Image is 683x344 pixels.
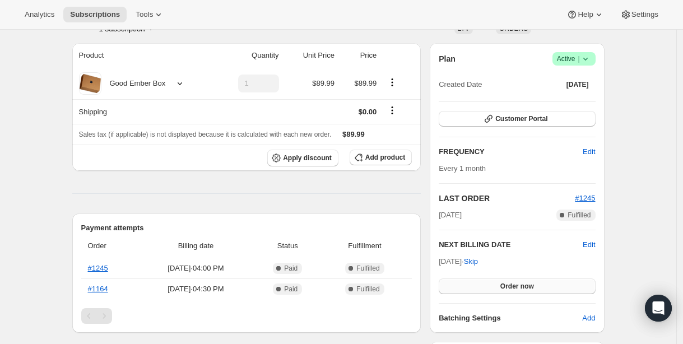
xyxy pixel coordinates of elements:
th: Product [72,43,213,68]
span: Fulfilled [356,264,379,273]
span: $0.00 [359,108,377,116]
h2: FREQUENCY [439,146,583,157]
button: Skip [457,253,485,271]
span: Skip [464,256,478,267]
button: Add [575,309,602,327]
button: Subscriptions [63,7,127,22]
button: Tools [129,7,171,22]
div: Good Ember Box [101,78,166,89]
a: #1245 [575,194,595,202]
span: | [578,54,579,63]
button: [DATE] [560,77,596,92]
span: Paid [284,264,298,273]
button: Add product [350,150,412,165]
span: Billing date [141,240,251,252]
nav: Pagination [81,308,412,324]
span: Add [582,313,595,324]
span: Status [258,240,318,252]
span: Apply discount [283,154,332,162]
span: Fulfilled [356,285,379,294]
th: Unit Price [282,43,338,68]
button: Product actions [383,76,401,89]
button: Analytics [18,7,61,22]
button: Settings [614,7,665,22]
th: Shipping [72,99,213,124]
button: Order now [439,278,595,294]
span: [DATE] · 04:30 PM [141,283,251,295]
th: Order [81,234,138,258]
span: Fulfilled [568,211,591,220]
span: Add product [365,153,405,162]
h2: LAST ORDER [439,193,575,204]
th: Price [338,43,380,68]
h2: Payment attempts [81,222,412,234]
h2: NEXT BILLING DATE [439,239,583,250]
button: #1245 [575,193,595,204]
button: Shipping actions [383,104,401,117]
h2: Plan [439,53,456,64]
a: #1164 [88,285,108,293]
span: Fulfillment [324,240,405,252]
span: [DATE] · 04:00 PM [141,263,251,274]
span: $89.99 [342,130,365,138]
div: Open Intercom Messenger [645,295,672,322]
button: Edit [583,239,595,250]
h6: Batching Settings [439,313,582,324]
span: Subscriptions [70,10,120,19]
span: Order now [500,282,534,291]
span: [DATE] [439,210,462,221]
span: Every 1 month [439,164,486,173]
a: #1245 [88,264,108,272]
span: Customer Portal [495,114,547,123]
span: [DATE] · [439,257,478,266]
button: Edit [576,143,602,161]
span: [DATE] [566,80,589,89]
button: Help [560,7,611,22]
button: Apply discount [267,150,338,166]
button: Customer Portal [439,111,595,127]
span: Created Date [439,79,482,90]
span: Settings [631,10,658,19]
span: Tools [136,10,153,19]
span: Help [578,10,593,19]
th: Quantity [213,43,282,68]
span: $89.99 [312,79,334,87]
span: Edit [583,146,595,157]
span: Sales tax (if applicable) is not displayed because it is calculated with each new order. [79,131,332,138]
span: $89.99 [355,79,377,87]
span: Active [557,53,591,64]
span: Paid [284,285,298,294]
span: Analytics [25,10,54,19]
img: product img [79,72,101,95]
